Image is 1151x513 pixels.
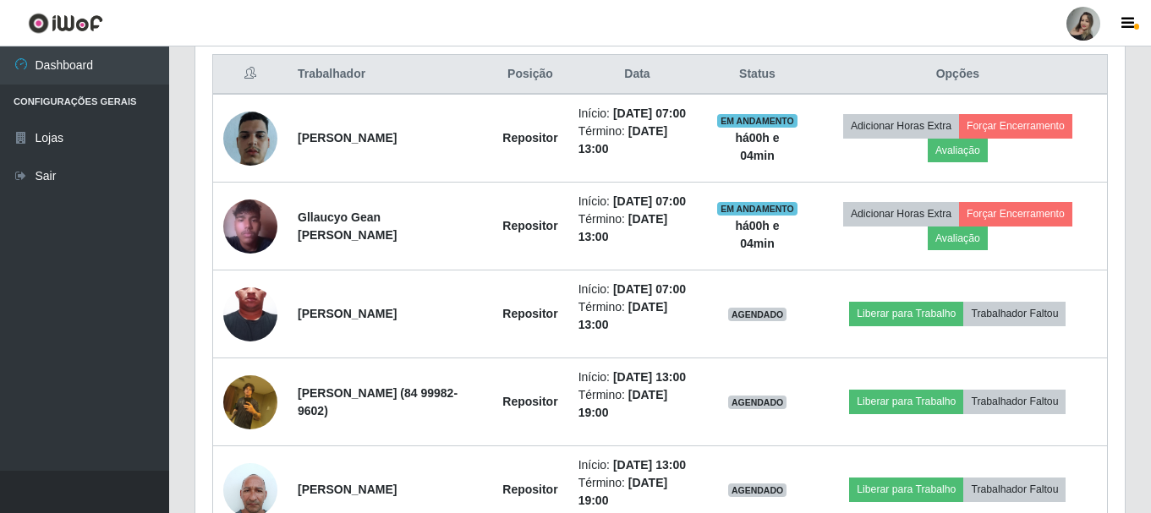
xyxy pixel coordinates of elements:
span: AGENDADO [728,483,787,497]
strong: Repositor [502,395,557,408]
img: CoreUI Logo [28,13,103,34]
li: Término: [578,123,697,158]
li: Término: [578,474,697,510]
button: Forçar Encerramento [959,202,1072,226]
time: [DATE] 13:00 [613,458,686,472]
button: Adicionar Horas Extra [843,114,959,138]
strong: há 00 h e 04 min [735,131,779,162]
button: Avaliação [928,139,988,162]
button: Trabalhador Faltou [963,478,1066,501]
img: 1748033638152.jpeg [223,254,277,374]
strong: Repositor [502,307,557,320]
li: Término: [578,386,697,422]
th: Posição [492,55,567,95]
strong: [PERSON_NAME] [298,307,397,320]
li: Término: [578,210,697,246]
button: Liberar para Trabalho [849,390,963,413]
strong: há 00 h e 04 min [735,219,779,250]
strong: Repositor [502,219,557,232]
img: 1754156218289.jpeg [223,366,277,438]
strong: Gllaucyo Gean [PERSON_NAME] [298,210,397,242]
th: Opções [808,55,1108,95]
time: [DATE] 13:00 [613,370,686,384]
time: [DATE] 07:00 [613,282,686,296]
strong: [PERSON_NAME] (84 99982-9602) [298,386,458,417]
th: Status [706,55,808,95]
button: Avaliação [928,226,988,250]
strong: Repositor [502,483,557,496]
span: AGENDADO [728,396,787,409]
strong: [PERSON_NAME] [298,131,397,145]
strong: Repositor [502,131,557,145]
span: EM ANDAMENTO [717,202,797,216]
button: Liberar para Trabalho [849,302,963,325]
time: [DATE] 07:00 [613,194,686,208]
li: Início: [578,281,697,298]
button: Forçar Encerramento [959,114,1072,138]
span: AGENDADO [728,308,787,321]
li: Início: [578,105,697,123]
li: Início: [578,456,697,474]
button: Trabalhador Faltou [963,390,1066,413]
span: EM ANDAMENTO [717,114,797,128]
th: Trabalhador [288,55,492,95]
li: Término: [578,298,697,334]
button: Trabalhador Faltou [963,302,1066,325]
li: Início: [578,368,697,386]
button: Adicionar Horas Extra [843,202,959,226]
button: Liberar para Trabalho [849,478,963,501]
img: 1744377208057.jpeg [223,106,277,171]
img: 1750804753278.jpeg [223,178,277,275]
th: Data [568,55,707,95]
time: [DATE] 07:00 [613,106,686,120]
li: Início: [578,193,697,210]
strong: [PERSON_NAME] [298,483,397,496]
